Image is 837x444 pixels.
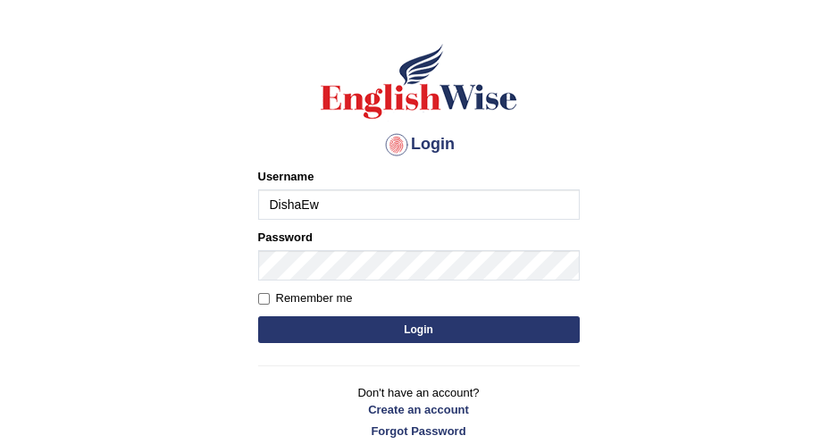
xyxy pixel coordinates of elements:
[258,130,580,159] h4: Login
[258,384,580,440] p: Don't have an account?
[258,316,580,343] button: Login
[317,41,521,121] img: Logo of English Wise sign in for intelligent practice with AI
[258,289,353,307] label: Remember me
[258,229,313,246] label: Password
[258,401,580,418] a: Create an account
[258,293,270,305] input: Remember me
[258,423,580,440] a: Forgot Password
[258,168,314,185] label: Username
